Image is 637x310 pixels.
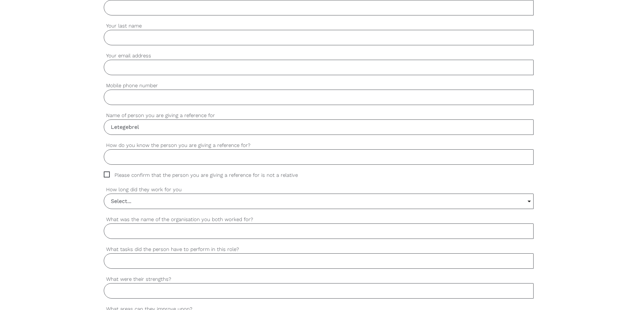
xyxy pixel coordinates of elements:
label: What were their strengths? [104,275,534,283]
label: Name of person you are giving a reference for [104,112,534,119]
label: Your last name [104,22,534,30]
label: Mobile phone number [104,82,534,90]
label: How long did they work for you [104,186,534,194]
label: Your email address [104,52,534,60]
label: What tasks did the person have to perform in this role? [104,246,534,253]
label: What was the name of the organisation you both worked for? [104,216,534,223]
span: Please confirm that the person you are giving a reference for is not a relative [104,171,311,179]
label: How do you know the person you are giving a reference for? [104,142,534,149]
